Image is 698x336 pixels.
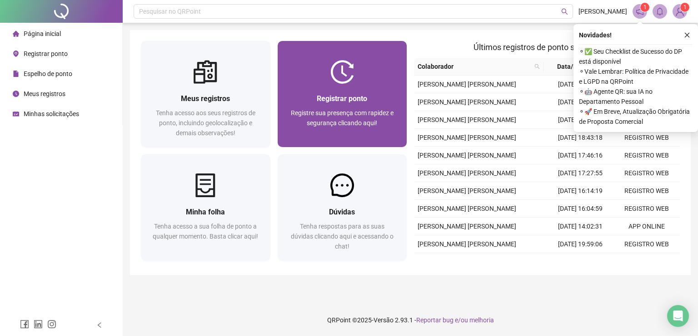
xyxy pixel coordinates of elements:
[643,4,647,10] span: 1
[24,50,68,57] span: Registrar ponto
[547,253,613,271] td: [DATE] 18:54:05
[34,320,43,329] span: linkedin
[418,81,516,88] span: [PERSON_NAME] [PERSON_NAME]
[613,235,680,253] td: REGISTRO WEB
[579,46,693,66] span: ⚬ ✅ Seu Checklist de Sucesso do DP está disponível
[474,42,620,52] span: Últimos registros de ponto sincronizados
[47,320,56,329] span: instagram
[547,93,613,111] td: [DATE] 20:00:23
[278,154,407,260] a: DúvidasTenha respostas para as suas dúvidas clicando aqui e acessando o chat!
[547,218,613,235] td: [DATE] 14:02:31
[291,223,394,250] span: Tenha respostas para as suas dúvidas clicando aqui e acessando o chat!
[547,235,613,253] td: [DATE] 19:59:06
[374,316,394,324] span: Versão
[20,320,29,329] span: facebook
[547,200,613,218] td: [DATE] 16:04:59
[673,5,687,18] img: 90568
[534,64,540,69] span: search
[613,147,680,164] td: REGISTRO WEB
[181,94,230,103] span: Meus registros
[613,129,680,147] td: REGISTRO WEB
[291,109,394,127] span: Registre sua presença com rapidez e segurança clicando aqui!
[636,7,644,15] span: notification
[24,110,79,117] span: Minhas solicitações
[418,61,531,71] span: Colaborador
[683,4,687,10] span: 1
[561,8,568,15] span: search
[96,322,103,328] span: left
[680,3,689,12] sup: Atualize o seu contato no menu Meus Dados
[418,152,516,159] span: [PERSON_NAME] [PERSON_NAME]
[13,71,19,77] span: file
[24,70,72,77] span: Espelho de ponto
[317,94,367,103] span: Registrar ponto
[186,208,225,216] span: Minha folha
[418,187,516,194] span: [PERSON_NAME] [PERSON_NAME]
[547,182,613,200] td: [DATE] 16:14:19
[24,30,61,37] span: Página inicial
[13,111,19,117] span: schedule
[547,164,613,182] td: [DATE] 17:27:55
[418,134,516,141] span: [PERSON_NAME] [PERSON_NAME]
[329,208,355,216] span: Dúvidas
[533,60,542,73] span: search
[613,182,680,200] td: REGISTRO WEB
[123,304,698,336] footer: QRPoint © 2025 - 2.93.1 -
[278,41,407,147] a: Registrar pontoRegistre sua presença com rapidez e segurança clicando aqui!
[418,98,516,106] span: [PERSON_NAME] [PERSON_NAME]
[613,253,680,271] td: REGISTRO WEB
[667,305,689,327] div: Open Intercom Messenger
[13,31,19,37] span: home
[578,6,627,16] span: [PERSON_NAME]
[613,200,680,218] td: REGISTRO WEB
[156,109,255,137] span: Tenha acesso aos seus registros de ponto, incluindo geolocalização e demais observações!
[153,223,258,240] span: Tenha acesso a sua folha de ponto a qualquer momento. Basta clicar aqui!
[416,316,494,324] span: Reportar bug e/ou melhoria
[656,7,664,15] span: bell
[547,76,613,93] td: [DATE] 13:59:40
[640,3,649,12] sup: 1
[613,164,680,182] td: REGISTRO WEB
[547,129,613,147] td: [DATE] 18:43:18
[418,240,516,248] span: [PERSON_NAME] [PERSON_NAME]
[684,32,690,38] span: close
[418,223,516,230] span: [PERSON_NAME] [PERSON_NAME]
[579,66,693,87] span: ⚬ Vale Lembrar: Política de Privacidade e LGPD na QRPoint
[141,154,270,260] a: Minha folhaTenha acesso a sua folha de ponto a qualquer momento. Basta clicar aqui!
[13,51,19,57] span: environment
[547,61,597,71] span: Data/Hora
[543,58,608,76] th: Data/Hora
[547,111,613,129] td: [DATE] 18:51:59
[579,87,693,107] span: ⚬ 🤖 Agente QR: sua IA no Departamento Pessoal
[141,41,270,147] a: Meus registrosTenha acesso aos seus registros de ponto, incluindo geolocalização e demais observa...
[547,147,613,164] td: [DATE] 17:46:16
[24,90,65,97] span: Meus registros
[579,30,612,40] span: Novidades !
[418,116,516,123] span: [PERSON_NAME] [PERSON_NAME]
[418,169,516,177] span: [PERSON_NAME] [PERSON_NAME]
[13,91,19,97] span: clock-circle
[579,107,693,127] span: ⚬ 🚀 Em Breve, Atualização Obrigatória de Proposta Comercial
[613,218,680,235] td: APP ONLINE
[418,205,516,212] span: [PERSON_NAME] [PERSON_NAME]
